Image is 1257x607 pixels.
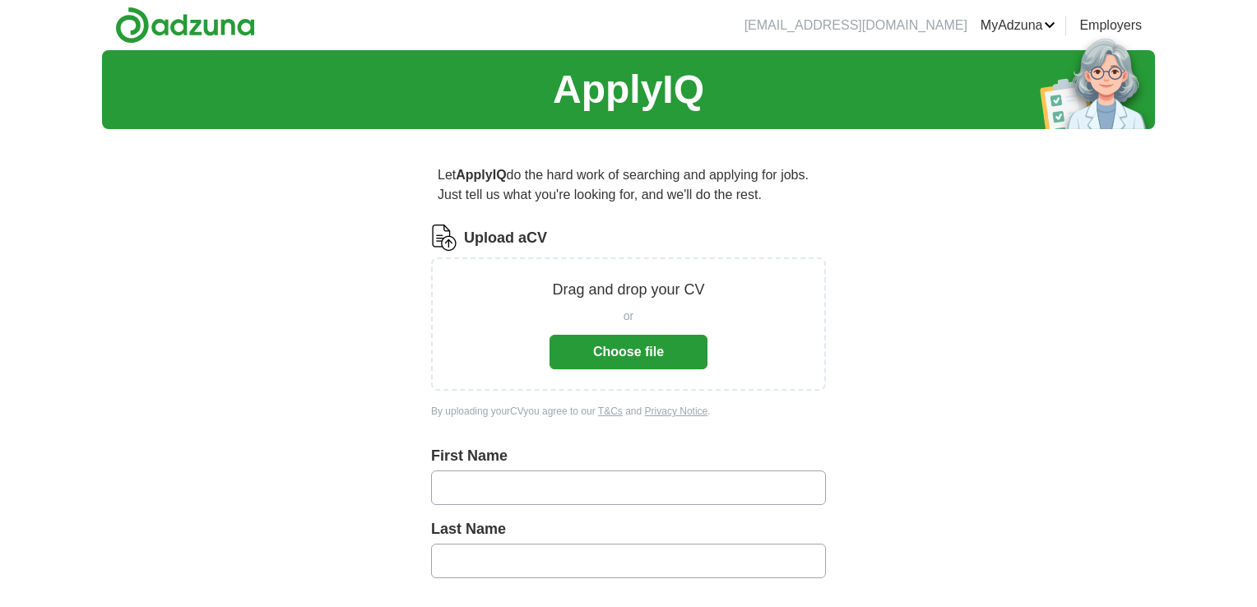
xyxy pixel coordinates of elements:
[550,335,707,369] button: Choose file
[431,518,826,540] label: Last Name
[431,404,826,419] div: By uploading your CV you agree to our and .
[624,308,633,325] span: or
[1079,16,1142,35] a: Employers
[552,279,704,301] p: Drag and drop your CV
[744,16,967,35] li: [EMAIL_ADDRESS][DOMAIN_NAME]
[598,405,623,417] a: T&Cs
[431,225,457,251] img: CV Icon
[115,7,255,44] img: Adzuna logo
[981,16,1056,35] a: MyAdzuna
[553,60,704,119] h1: ApplyIQ
[431,445,826,467] label: First Name
[645,405,708,417] a: Privacy Notice
[456,168,506,182] strong: ApplyIQ
[464,227,547,249] label: Upload a CV
[431,159,826,211] p: Let do the hard work of searching and applying for jobs. Just tell us what you're looking for, an...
